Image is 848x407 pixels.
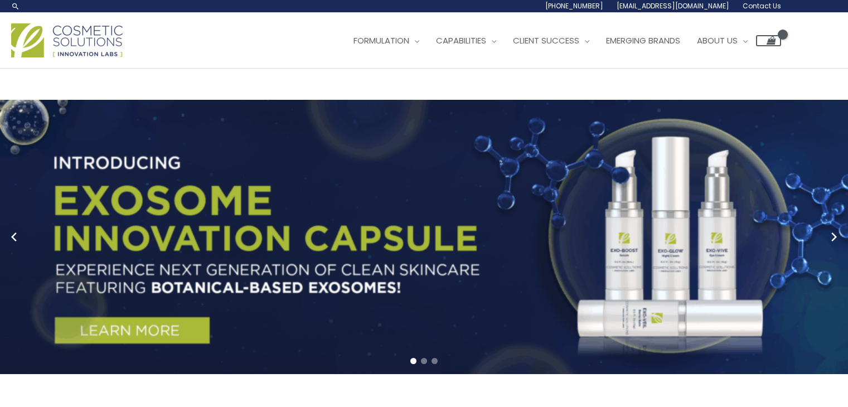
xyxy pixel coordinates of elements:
a: Capabilities [428,24,505,57]
span: Go to slide 1 [410,358,416,364]
a: Emerging Brands [598,24,689,57]
img: Cosmetic Solutions Logo [11,23,123,57]
a: Client Success [505,24,598,57]
a: Search icon link [11,2,20,11]
span: [PHONE_NUMBER] [545,1,603,11]
nav: Site Navigation [337,24,781,57]
span: Go to slide 2 [421,358,427,364]
span: Go to slide 3 [432,358,438,364]
button: Next slide [826,229,842,245]
span: Formulation [353,35,409,46]
span: About Us [697,35,738,46]
span: Capabilities [436,35,486,46]
span: Client Success [513,35,579,46]
span: [EMAIL_ADDRESS][DOMAIN_NAME] [617,1,729,11]
span: Emerging Brands [606,35,680,46]
a: About Us [689,24,756,57]
a: View Shopping Cart, empty [756,35,781,46]
a: Formulation [345,24,428,57]
button: Previous slide [6,229,22,245]
span: Contact Us [743,1,781,11]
